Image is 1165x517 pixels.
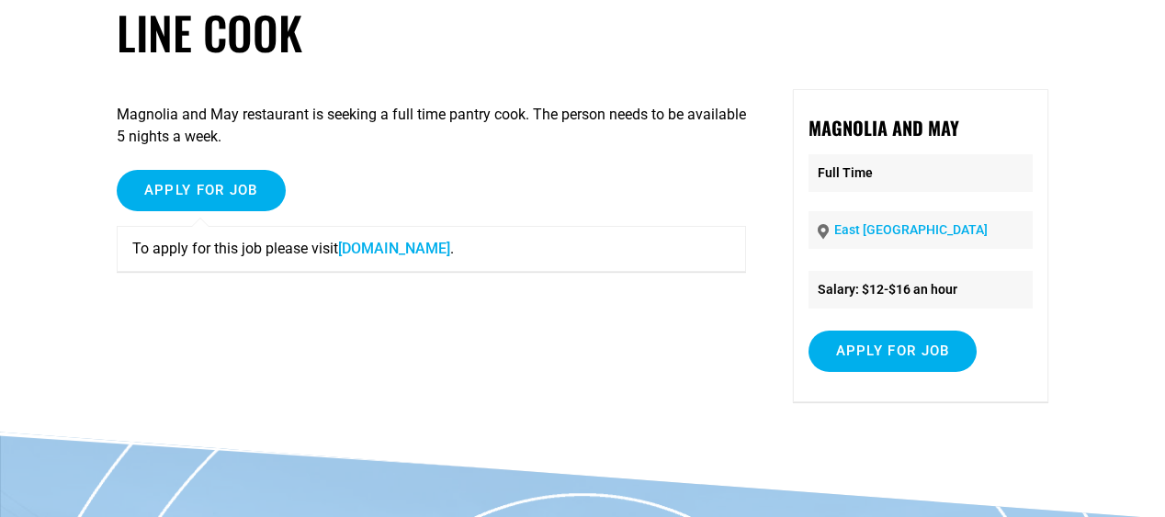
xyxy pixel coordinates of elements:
[809,114,959,141] strong: Magnolia And May
[809,331,978,372] input: Apply for job
[809,271,1034,309] li: Salary: $12-$16 an hour
[132,238,730,260] p: To apply for this job please visit .
[809,154,1034,192] p: Full Time
[338,240,450,257] a: [DOMAIN_NAME]
[834,222,988,237] a: East [GEOGRAPHIC_DATA]
[117,104,746,148] p: Magnolia and May restaurant is seeking a full time pantry cook. The person needs to be available ...
[117,6,1048,60] h1: Line cook
[117,170,286,211] input: Apply for job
